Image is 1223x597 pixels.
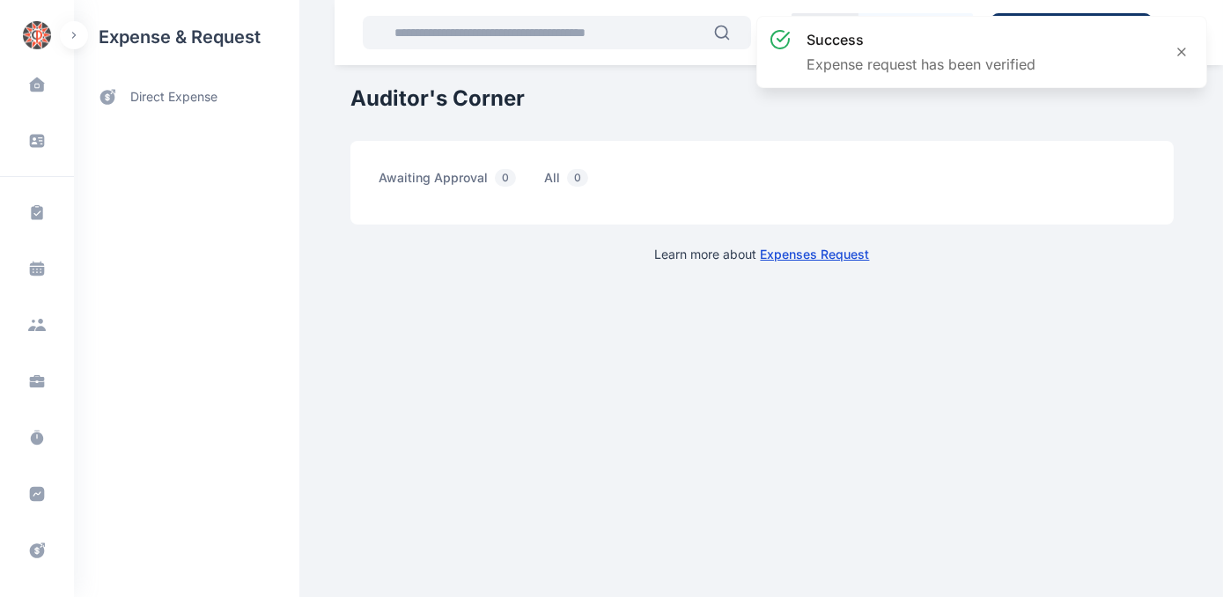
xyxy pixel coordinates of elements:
h1: Auditor's Corner [350,85,1174,113]
span: direct expense [130,88,217,107]
a: direct expense [74,74,299,121]
p: Expense request has been verified [807,54,1035,75]
span: awaiting approval [379,169,523,196]
a: Expenses Request [761,247,870,262]
span: 0 [495,169,516,187]
a: all0 [544,169,616,196]
h3: success [807,29,1035,50]
a: awaiting approval0 [379,169,544,196]
span: all [544,169,595,196]
p: Learn more about [655,246,870,263]
span: 0 [567,169,588,187]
